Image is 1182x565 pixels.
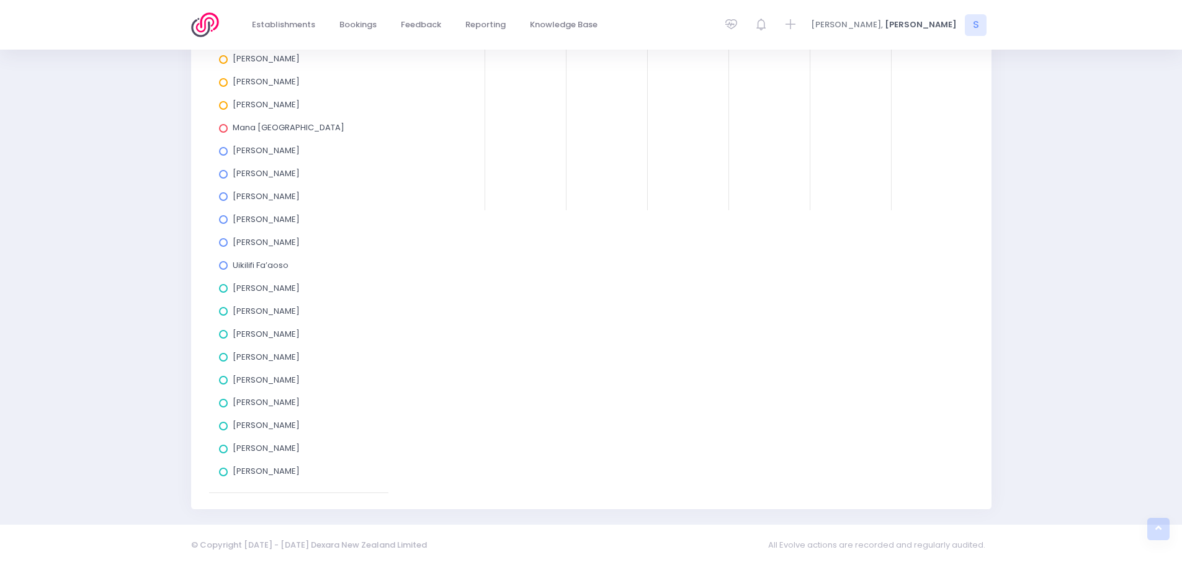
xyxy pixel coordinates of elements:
span: Uikilifi Fa’aoso [233,259,289,271]
span: [PERSON_NAME] [233,465,300,477]
span: [PERSON_NAME] [233,190,300,202]
span: [PERSON_NAME] [233,53,300,65]
span: [PERSON_NAME] [233,328,300,340]
span: S [965,14,987,36]
span: Establishments [252,19,315,31]
span: [PERSON_NAME] [233,396,300,408]
span: Reporting [465,19,506,31]
span: All Evolve actions are recorded and regularly audited. [768,533,992,557]
span: [PERSON_NAME] [233,374,300,386]
a: Reporting [455,13,516,37]
span: © Copyright [DATE] - [DATE] Dexara New Zealand Limited [191,539,427,551]
span: [PERSON_NAME] [233,99,300,110]
span: [PERSON_NAME] [233,145,300,156]
span: [PERSON_NAME], [811,19,883,31]
span: [PERSON_NAME] [233,351,300,363]
a: Establishments [242,13,326,37]
span: Mana [GEOGRAPHIC_DATA] [233,122,344,133]
span: [PERSON_NAME] [233,236,300,248]
span: [PERSON_NAME] [885,19,957,31]
span: [PERSON_NAME] [233,282,300,294]
span: [PERSON_NAME] [233,305,300,317]
span: Bookings [339,19,377,31]
span: [PERSON_NAME] [233,213,300,225]
span: [PERSON_NAME] [233,419,300,431]
span: Knowledge Base [530,19,598,31]
a: Knowledge Base [520,13,608,37]
img: Logo [191,12,226,37]
span: [PERSON_NAME] [233,167,300,179]
span: [PERSON_NAME] [233,442,300,454]
span: [PERSON_NAME] [233,76,300,87]
a: Bookings [329,13,387,37]
span: Feedback [401,19,441,31]
a: Feedback [391,13,452,37]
